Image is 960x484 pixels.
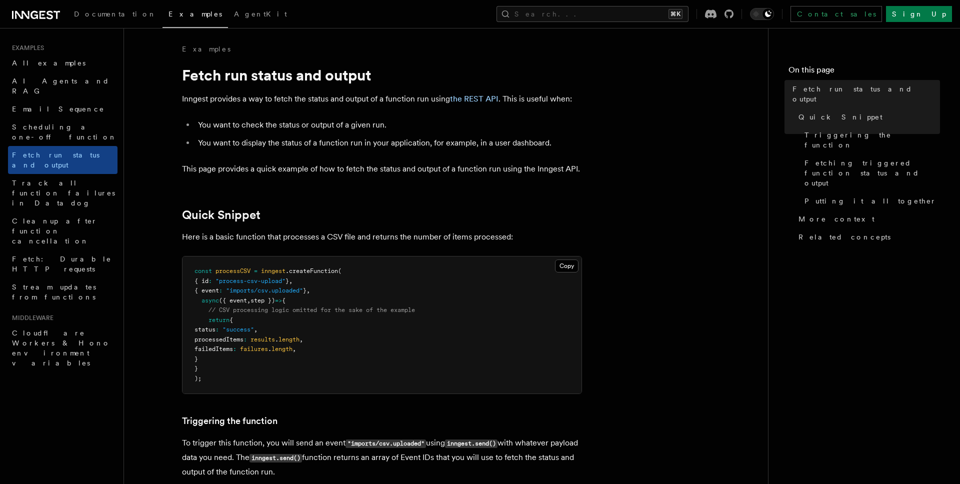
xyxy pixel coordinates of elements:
[804,130,940,150] span: Triggering the function
[215,326,219,333] span: :
[12,59,85,67] span: All examples
[12,179,115,207] span: Track all function failures in Datadog
[243,336,247,343] span: :
[268,345,271,352] span: .
[292,345,296,352] span: ,
[794,108,940,126] a: Quick Snippet
[790,6,882,22] a: Contact sales
[8,314,53,322] span: Middleware
[12,329,110,367] span: Cloudflare Workers & Hono environment variables
[182,230,582,244] p: Here is a basic function that processes a CSV file and returns the number of items processed:
[285,267,338,274] span: .createFunction
[450,94,498,103] a: the REST API
[275,336,278,343] span: .
[788,64,940,80] h4: On this page
[182,44,230,54] a: Examples
[215,277,285,284] span: "process-csv-upload"
[12,255,111,273] span: Fetch: Durable HTTP requests
[282,297,285,304] span: {
[8,146,117,174] a: Fetch run status and output
[208,277,212,284] span: :
[12,217,97,245] span: Cleanup after function cancellation
[254,267,257,274] span: =
[798,232,890,242] span: Related concepts
[247,297,250,304] span: ,
[194,326,215,333] span: status
[12,123,117,141] span: Scheduling a one-off function
[250,297,275,304] span: step })
[194,345,233,352] span: failedItems
[182,92,582,106] p: Inngest provides a way to fetch the status and output of a function run using . This is useful when:
[215,267,250,274] span: processCSV
[886,6,952,22] a: Sign Up
[275,297,282,304] span: =>
[306,287,310,294] span: ,
[240,345,268,352] span: failures
[278,336,299,343] span: length
[68,3,162,27] a: Documentation
[12,151,99,169] span: Fetch run status and output
[800,126,940,154] a: Triggering the function
[182,436,582,479] p: To trigger this function, you will send an event using with whatever payload data you need. The f...
[271,345,292,352] span: length
[8,212,117,250] a: Cleanup after function cancellation
[234,10,287,18] span: AgentKit
[194,277,208,284] span: { id
[289,277,292,284] span: ,
[201,297,219,304] span: async
[794,228,940,246] a: Related concepts
[798,214,874,224] span: More context
[496,6,688,22] button: Search...⌘K
[261,267,285,274] span: inngest
[194,287,219,294] span: { event
[794,210,940,228] a: More context
[800,192,940,210] a: Putting it all together
[8,174,117,212] a: Track all function failures in Datadog
[182,208,260,222] a: Quick Snippet
[285,277,289,284] span: }
[792,84,940,104] span: Fetch run status and output
[222,326,254,333] span: "success"
[229,316,233,323] span: {
[303,287,306,294] span: }
[804,158,940,188] span: Fetching triggered function status and output
[345,439,426,448] code: "imports/csv.uploaded"
[798,112,882,122] span: Quick Snippet
[182,414,277,428] a: Triggering the function
[208,316,229,323] span: return
[226,287,303,294] span: "imports/csv.uploaded"
[12,105,104,113] span: Email Sequence
[299,336,303,343] span: ,
[194,365,198,372] span: }
[182,162,582,176] p: This page provides a quick example of how to fetch the status and output of a function run using ...
[208,306,415,313] span: // CSV processing logic omitted for the sake of the example
[182,66,582,84] h1: Fetch run status and output
[445,439,497,448] code: inngest.send()
[800,154,940,192] a: Fetching triggered function status and output
[8,324,117,372] a: Cloudflare Workers & Hono environment variables
[8,100,117,118] a: Email Sequence
[195,136,582,150] li: You want to display the status of a function run in your application, for example, in a user dash...
[194,375,201,382] span: );
[804,196,936,206] span: Putting it all together
[788,80,940,108] a: Fetch run status and output
[219,297,247,304] span: ({ event
[168,10,222,18] span: Examples
[12,283,96,301] span: Stream updates from functions
[250,336,275,343] span: results
[219,287,222,294] span: :
[555,259,578,272] button: Copy
[668,9,682,19] kbd: ⌘K
[162,3,228,28] a: Examples
[228,3,293,27] a: AgentKit
[12,77,109,95] span: AI Agents and RAG
[8,44,44,52] span: Examples
[233,345,236,352] span: :
[750,8,774,20] button: Toggle dark mode
[194,267,212,274] span: const
[194,336,243,343] span: processedItems
[74,10,156,18] span: Documentation
[8,72,117,100] a: AI Agents and RAG
[8,118,117,146] a: Scheduling a one-off function
[8,278,117,306] a: Stream updates from functions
